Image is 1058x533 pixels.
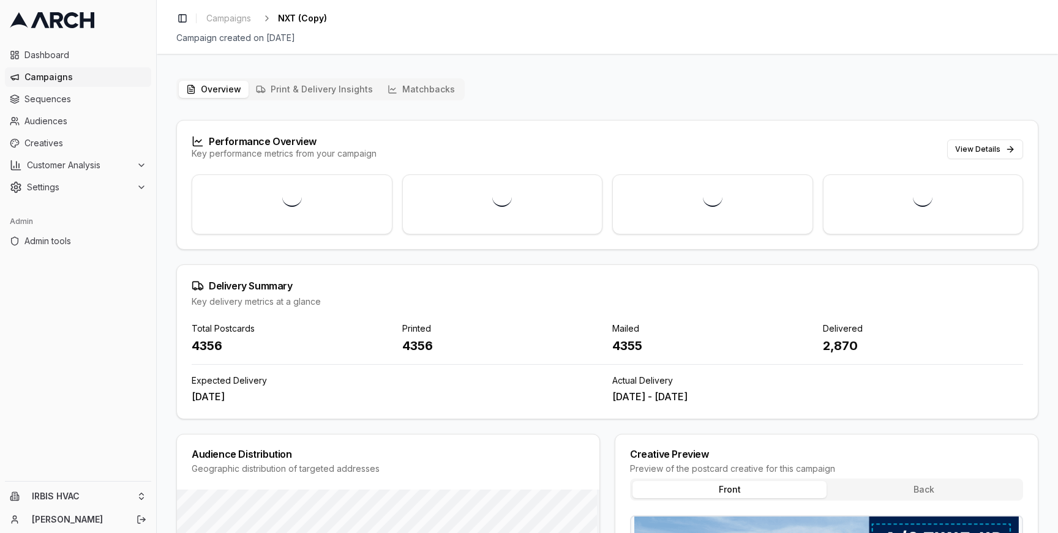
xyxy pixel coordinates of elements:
[380,81,462,98] button: Matchbacks
[278,12,327,24] span: NXT (Copy)
[630,463,1023,475] div: Preview of the postcard creative for this campaign
[192,375,602,387] div: Expected Delivery
[176,32,1038,44] div: Campaign created on [DATE]
[24,71,146,83] span: Campaigns
[32,491,132,502] span: IRBIS HVAC
[192,449,585,459] div: Audience Distribution
[5,111,151,131] a: Audiences
[823,337,1024,354] div: 2,870
[206,12,251,24] span: Campaigns
[5,177,151,197] button: Settings
[632,481,827,498] button: Front
[24,93,146,105] span: Sequences
[823,322,1024,335] div: Delivered
[192,296,1023,308] div: Key delivery metrics at a glance
[827,481,1021,498] button: Back
[5,133,151,153] a: Creatives
[947,140,1023,159] button: View Details
[192,389,602,404] div: [DATE]
[24,115,146,127] span: Audiences
[27,159,132,171] span: Customer Analysis
[201,10,327,27] nav: breadcrumb
[5,155,151,175] button: Customer Analysis
[5,212,151,231] div: Admin
[5,45,151,65] a: Dashboard
[612,337,813,354] div: 4355
[24,137,146,149] span: Creatives
[5,231,151,251] a: Admin tools
[24,49,146,61] span: Dashboard
[630,449,1023,459] div: Creative Preview
[192,147,377,160] div: Key performance metrics from your campaign
[612,375,1023,387] div: Actual Delivery
[201,10,256,27] a: Campaigns
[249,81,380,98] button: Print & Delivery Insights
[133,511,150,528] button: Log out
[32,513,123,526] a: [PERSON_NAME]
[612,322,813,335] div: Mailed
[612,389,1023,404] div: [DATE] - [DATE]
[192,337,392,354] div: 4356
[192,322,392,335] div: Total Postcards
[192,135,377,147] div: Performance Overview
[5,89,151,109] a: Sequences
[402,322,603,335] div: Printed
[179,81,249,98] button: Overview
[192,280,1023,292] div: Delivery Summary
[192,463,585,475] div: Geographic distribution of targeted addresses
[402,337,603,354] div: 4356
[27,181,132,193] span: Settings
[24,235,146,247] span: Admin tools
[5,67,151,87] a: Campaigns
[5,486,151,506] button: IRBIS HVAC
